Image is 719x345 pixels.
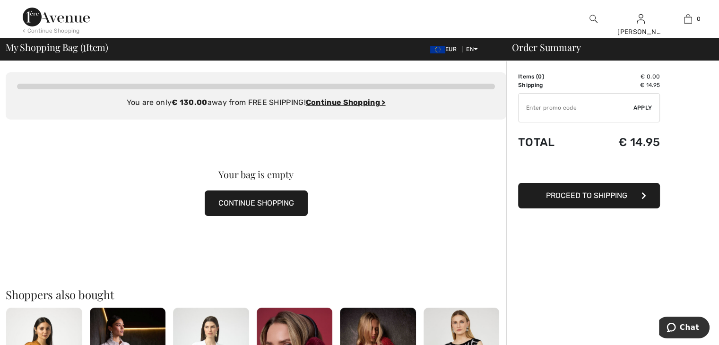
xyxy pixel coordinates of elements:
input: Promo code [519,94,633,122]
strong: € 130.00 [172,98,207,107]
span: Apply [633,103,652,112]
div: [PERSON_NAME] [617,27,664,37]
a: 0 [665,13,711,25]
div: Your bag is empty [31,170,481,179]
td: € 0.00 [584,72,660,81]
td: Shipping [518,81,584,89]
button: Proceed to Shipping [518,183,660,208]
div: < Continue Shopping [23,26,80,35]
button: CONTINUE SHOPPING [205,190,308,216]
td: € 14.95 [584,126,660,158]
img: My Bag [684,13,692,25]
iframe: PayPal [518,158,660,180]
h2: Shoppers also bought [6,289,506,300]
img: search the website [589,13,598,25]
img: 1ère Avenue [23,8,90,26]
iframe: Opens a widget where you can chat to one of our agents [659,317,710,340]
span: Proceed to Shipping [546,191,627,200]
span: 0 [697,15,701,23]
span: EN [466,46,478,52]
span: 1 [83,40,86,52]
span: 0 [538,73,542,80]
a: Continue Shopping > [306,98,386,107]
td: € 14.95 [584,81,660,89]
a: Sign In [637,14,645,23]
img: My Info [637,13,645,25]
td: Total [518,126,584,158]
td: Items ( ) [518,72,584,81]
div: You are only away from FREE SHIPPING! [17,97,495,108]
div: Order Summary [501,43,713,52]
span: EUR [430,46,460,52]
img: Euro [430,46,445,53]
span: My Shopping Bag ( Item) [6,43,108,52]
